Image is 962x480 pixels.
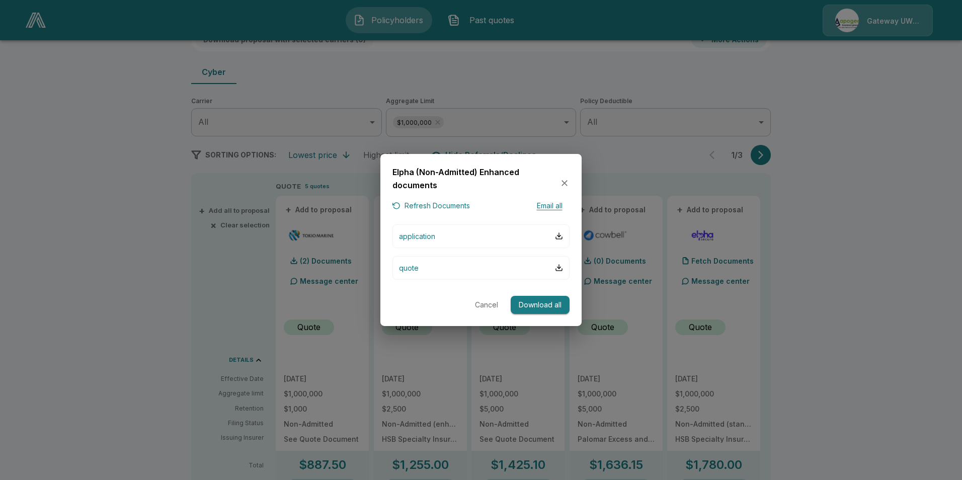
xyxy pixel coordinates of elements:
button: Cancel [470,296,503,314]
p: quote [399,263,419,273]
button: Download all [511,296,570,314]
button: Refresh Documents [392,200,470,212]
button: quote [392,256,570,280]
button: Email all [529,200,570,212]
p: application [399,231,435,242]
h6: Elpha (Non-Admitted) Enhanced documents [392,166,559,192]
button: application [392,224,570,248]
